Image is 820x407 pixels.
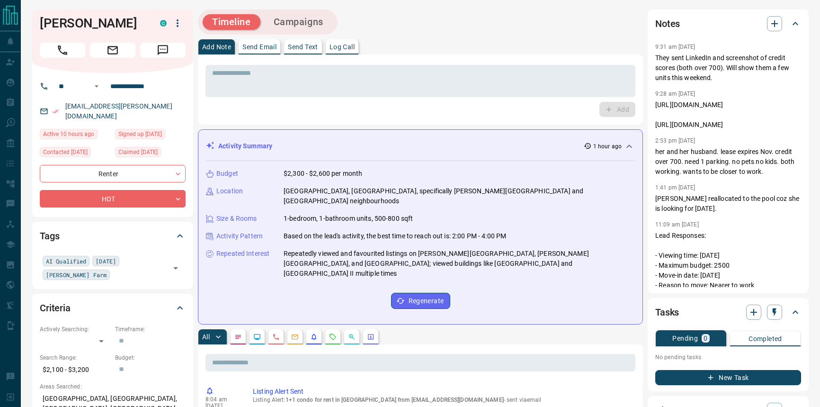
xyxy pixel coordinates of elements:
[655,301,801,324] div: Tasks
[655,100,801,130] p: [URL][DOMAIN_NAME] [URL][DOMAIN_NAME]
[288,44,318,50] p: Send Text
[216,231,263,241] p: Activity Pattern
[329,333,337,341] svg: Requests
[593,142,622,151] p: 1 hour ago
[46,270,107,280] span: [PERSON_NAME] Farm
[40,43,85,58] span: Call
[216,214,257,224] p: Size & Rooms
[46,256,86,266] span: AI Qualified
[330,44,355,50] p: Log Call
[655,231,801,300] p: Lead Responses: - Viewing time: [DATE] - Maximum budget: 2500 - Move-in date: [DATE] - Reason to ...
[242,44,276,50] p: Send Email
[115,353,186,362] p: Budget:
[40,190,186,208] div: HOT
[216,249,269,259] p: Repeated Interest
[115,129,186,142] div: Sun Aug 17 2025
[284,186,635,206] p: [GEOGRAPHIC_DATA], [GEOGRAPHIC_DATA], specifically [PERSON_NAME][GEOGRAPHIC_DATA] and [GEOGRAPHIC...
[115,147,186,160] div: Mon Aug 18 2025
[40,300,71,316] h2: Criteria
[90,43,135,58] span: Email
[205,396,239,403] p: 8:04 am
[704,335,707,342] p: 0
[203,14,260,30] button: Timeline
[52,108,59,115] svg: Email Verified
[40,147,110,160] div: Fri Oct 10 2025
[391,293,450,309] button: Regenerate
[118,129,162,139] span: Signed up [DATE]
[40,353,110,362] p: Search Range:
[655,350,801,364] p: No pending tasks
[96,256,116,266] span: [DATE]
[65,102,172,120] a: [EMAIL_ADDRESS][PERSON_NAME][DOMAIN_NAME]
[91,81,102,92] button: Open
[285,397,504,403] span: 1+1 condo for rent in [GEOGRAPHIC_DATA] from [EMAIL_ADDRESS][DOMAIN_NAME]
[749,335,782,342] p: Completed
[43,147,88,157] span: Contacted [DATE]
[40,16,146,31] h1: [PERSON_NAME]
[40,362,110,378] p: $2,100 - $3,200
[169,262,182,275] button: Open
[655,221,699,228] p: 11:09 am [DATE]
[264,14,333,30] button: Campaigns
[140,43,186,58] span: Message
[284,231,506,241] p: Based on the lead's activity, the best time to reach out is: 2:00 PM - 4:00 PM
[284,249,635,279] p: Repeatedly viewed and favourited listings on [PERSON_NAME][GEOGRAPHIC_DATA], [PERSON_NAME][GEOGRA...
[655,53,801,83] p: They sent LinkedIn and screenshot of credit scores (both over 700). Will show them a few units th...
[253,397,632,403] p: Listing Alert : - sent via email
[655,147,801,177] p: her and her husband. lease expires Nov. credit over 700. need 1 parking. no pets no kids. both wo...
[253,387,632,397] p: Listing Alert Sent
[655,137,695,144] p: 2:53 pm [DATE]
[118,147,158,157] span: Claimed [DATE]
[655,370,801,385] button: New Task
[160,20,167,27] div: condos.ca
[202,44,231,50] p: Add Note
[206,137,635,155] div: Activity Summary1 hour ago
[234,333,242,341] svg: Notes
[655,16,680,31] h2: Notes
[655,305,679,320] h2: Tasks
[272,333,280,341] svg: Calls
[40,382,186,391] p: Areas Searched:
[218,141,272,151] p: Activity Summary
[655,194,801,214] p: [PERSON_NAME] reallocated to the pool coz she is looking for [DATE].
[310,333,318,341] svg: Listing Alerts
[40,225,186,247] div: Tags
[216,186,243,196] p: Location
[40,165,186,182] div: Renter
[655,90,695,97] p: 9:28 am [DATE]
[655,44,695,50] p: 9:31 am [DATE]
[655,12,801,35] div: Notes
[40,228,59,244] h2: Tags
[284,169,362,179] p: $2,300 - $2,600 per month
[253,333,261,341] svg: Lead Browsing Activity
[216,169,238,179] p: Budget
[43,129,94,139] span: Active 10 hours ago
[348,333,356,341] svg: Opportunities
[40,325,110,334] p: Actively Searching:
[284,214,413,224] p: 1-bedroom, 1-bathroom units, 500-800 sqft
[202,334,210,340] p: All
[40,129,110,142] div: Sat Oct 11 2025
[367,333,374,341] svg: Agent Actions
[40,297,186,319] div: Criteria
[115,325,186,334] p: Timeframe:
[655,184,695,191] p: 1:41 pm [DATE]
[291,333,299,341] svg: Emails
[672,335,698,342] p: Pending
